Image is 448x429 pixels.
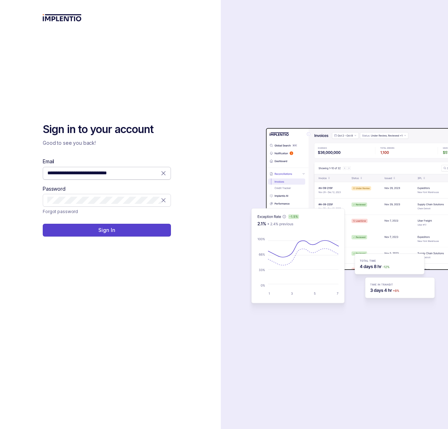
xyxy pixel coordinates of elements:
[43,158,54,165] label: Email
[98,227,115,234] p: Sign In
[43,208,78,215] p: Forgot password
[43,185,66,192] label: Password
[43,14,82,21] img: logo
[43,122,171,137] h2: Sign in to your account
[43,224,171,237] button: Sign In
[43,208,78,215] a: Link Forgot password
[43,139,171,147] p: Good to see you back!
